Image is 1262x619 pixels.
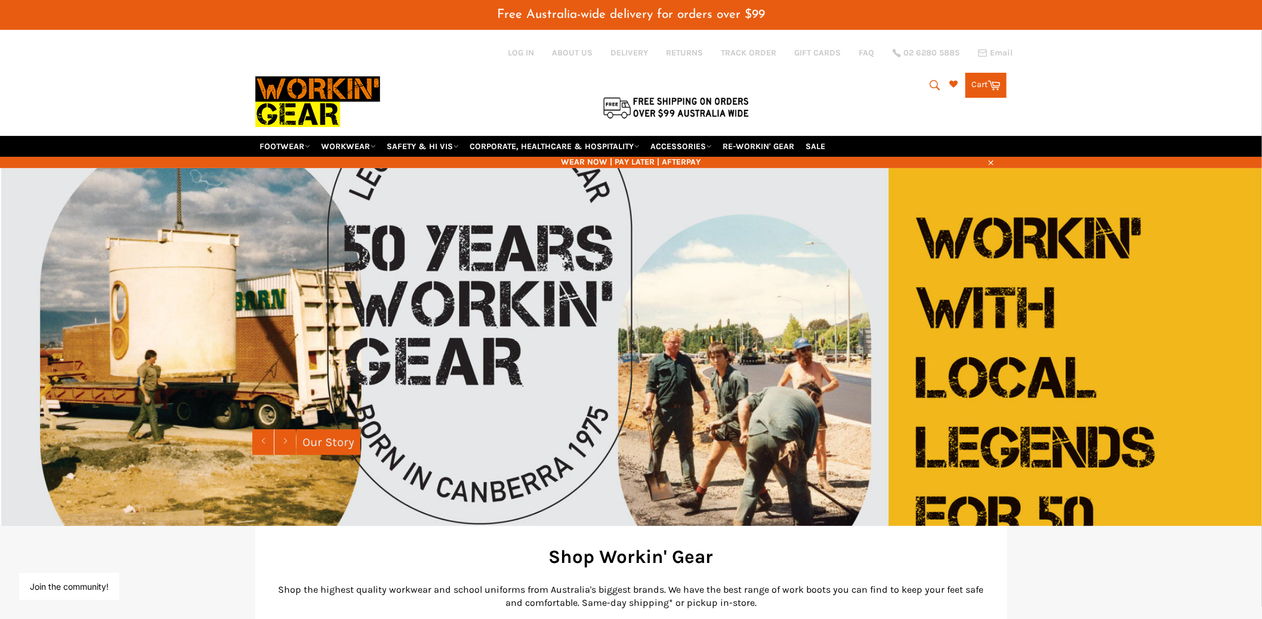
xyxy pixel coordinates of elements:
[255,68,380,135] img: Workin Gear leaders in Workwear, Safety Boots, PPE, Uniforms. Australia's No.1 in Workwear
[978,48,1013,58] a: Email
[255,136,315,157] a: FOOTWEAR
[553,47,593,58] a: ABOUT US
[904,49,960,57] span: 02 6280 5885
[497,8,765,21] span: Free Australia-wide delivery for orders over $99
[297,429,360,455] a: Our Story
[965,73,1007,98] a: Cart
[317,136,381,157] a: WORKWEAR
[273,544,989,570] h2: Shop Workin' Gear
[667,47,703,58] a: RETURNS
[721,47,777,58] a: TRACK ORDER
[465,136,644,157] a: CORPORATE, HEALTHCARE & HOSPITALITY
[718,136,800,157] a: RE-WORKIN' GEAR
[801,136,831,157] a: SALE
[893,49,960,57] a: 02 6280 5885
[795,47,841,58] a: GIFT CARDS
[991,49,1013,57] span: Email
[508,48,535,58] a: Log in
[859,47,875,58] a: FAQ
[646,136,717,157] a: ACCESSORIES
[382,136,464,157] a: SAFETY & HI VIS
[601,95,751,120] img: Flat $9.95 shipping Australia wide
[611,47,649,58] a: DELIVERY
[255,156,1007,168] span: WEAR NOW | PAY LATER | AFTERPAY
[30,581,109,592] button: Join the community!
[273,583,989,609] p: Shop the highest quality workwear and school uniforms from Australia's biggest brands. We have th...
